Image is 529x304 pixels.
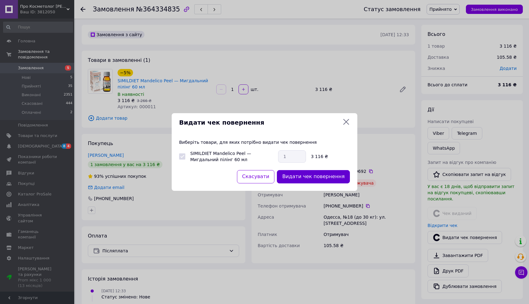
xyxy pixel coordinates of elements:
span: Видати чек повернення [179,118,340,127]
button: Видати чек повернення [277,170,350,183]
button: Скасувати [237,170,275,183]
label: SIMILDIET Mandelico Peel — Мигдальний пілінг 60 мл [190,151,251,162]
p: Виберіть товари, для яких потрібно видати чек повернення [179,139,350,145]
div: 3 116 ₴ [308,153,352,160]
